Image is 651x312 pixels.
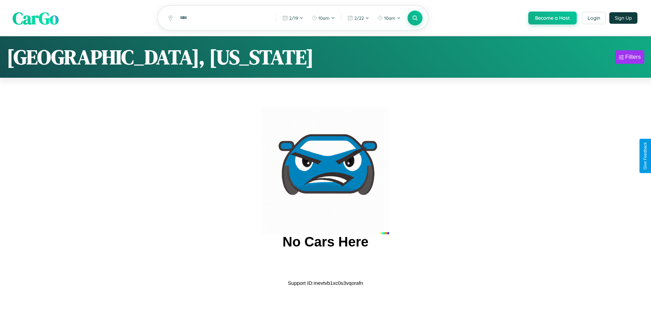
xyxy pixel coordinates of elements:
div: Give Feedback [643,142,648,170]
button: Login [582,12,606,24]
div: Filters [625,54,641,60]
button: 2/19 [279,13,307,23]
button: 2/22 [344,13,373,23]
span: 2 / 22 [354,15,364,21]
button: 10am [308,13,338,23]
button: Become a Host [528,12,577,24]
span: 2 / 19 [289,15,298,21]
span: CarGo [13,6,59,30]
button: Filters [615,50,644,64]
span: 10am [318,15,330,21]
h2: No Cars Here [282,234,368,250]
h1: [GEOGRAPHIC_DATA], [US_STATE] [7,43,314,71]
button: Sign Up [609,12,637,24]
button: 10am [374,13,404,23]
span: 10am [384,15,395,21]
p: Support ID: mevtvb1xc0s3vqorafn [288,278,363,288]
img: car [262,107,389,234]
